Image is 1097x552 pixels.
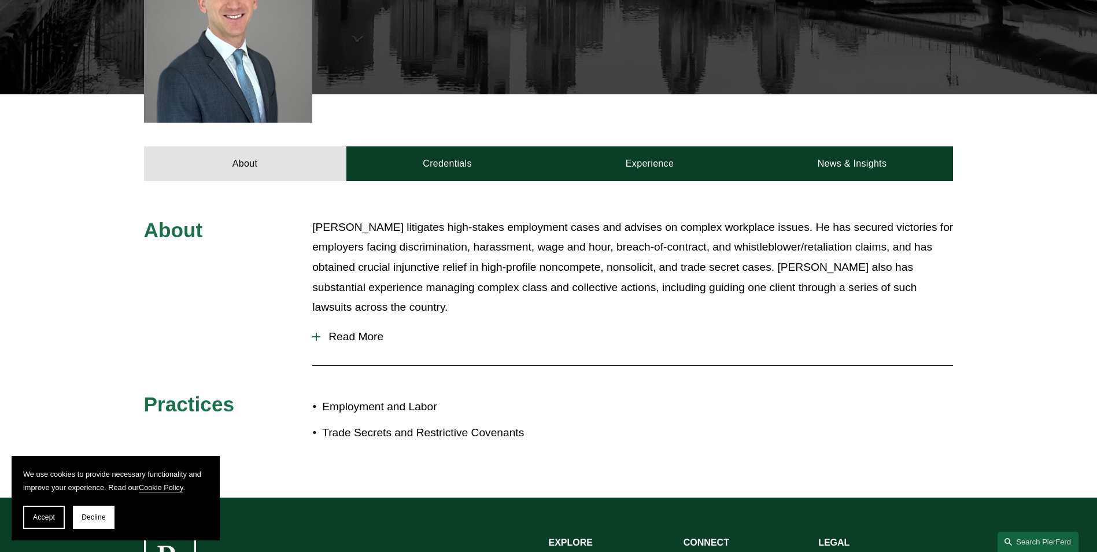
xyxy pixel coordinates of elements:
span: Read More [320,330,953,343]
section: Cookie banner [12,456,220,540]
a: Credentials [346,146,549,181]
button: Accept [23,506,65,529]
a: Cookie Policy [139,483,183,492]
button: Read More [312,322,953,352]
p: Employment and Labor [322,397,548,417]
strong: EXPLORE [549,538,593,547]
a: Search this site [998,532,1078,552]
p: Trade Secrets and Restrictive Covenants [322,423,548,443]
span: Decline [82,513,106,521]
span: About [144,219,203,241]
p: We use cookies to provide necessary functionality and improve your experience. Read our . [23,468,208,494]
strong: CONNECT [684,538,729,547]
span: Practices [144,393,235,415]
span: Accept [33,513,55,521]
p: [PERSON_NAME] litigates high-stakes employment cases and advises on complex workplace issues. He ... [312,218,953,318]
button: Decline [73,506,114,529]
a: Experience [549,146,751,181]
strong: LEGAL [818,538,849,547]
a: About [144,146,346,181]
a: News & Insights [751,146,953,181]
